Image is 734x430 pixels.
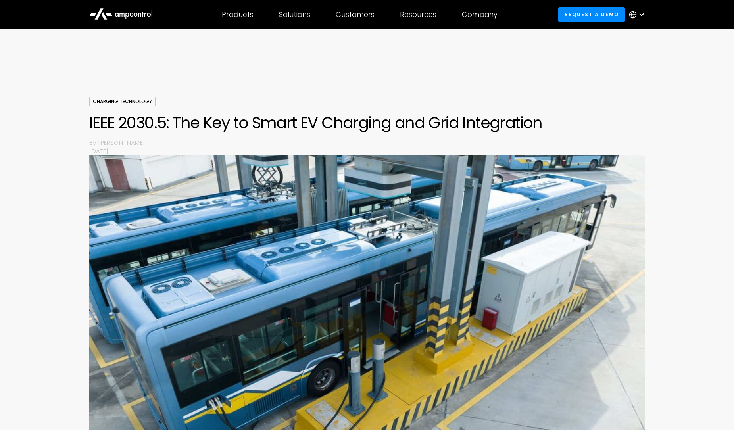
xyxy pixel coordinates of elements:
[279,10,310,19] div: Solutions
[336,10,375,19] div: Customers
[462,10,498,19] div: Company
[89,147,645,155] p: [DATE]
[222,10,254,19] div: Products
[89,113,645,132] h1: IEEE 2030.5: The Key to Smart EV Charging and Grid Integration
[400,10,436,19] div: Resources
[89,138,98,147] p: By
[98,138,645,147] p: [PERSON_NAME]
[558,7,625,22] a: Request a demo
[89,97,156,106] div: Charging Technology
